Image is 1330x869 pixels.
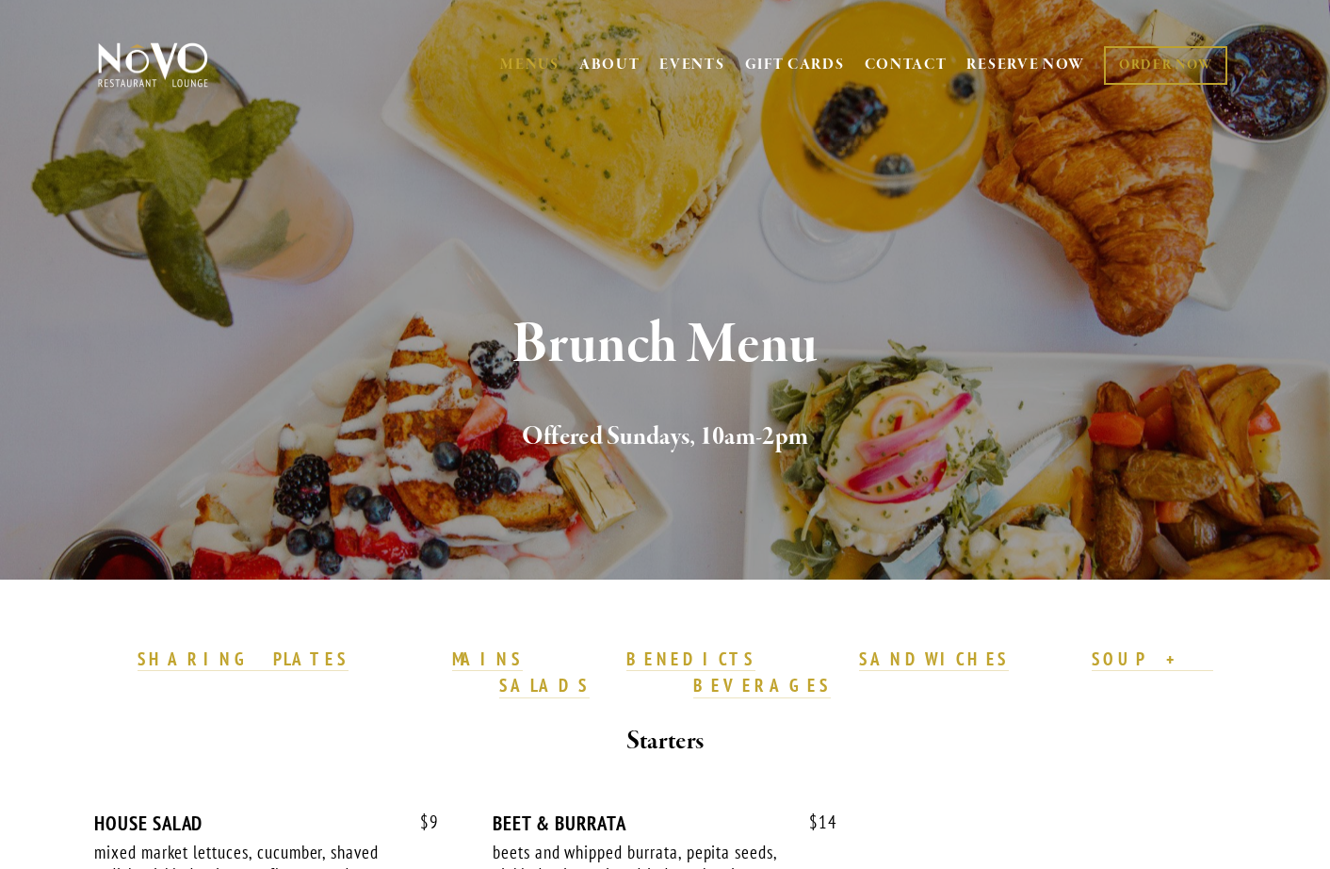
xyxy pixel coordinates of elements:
span: $ [420,811,430,833]
a: SANDWICHES [859,648,1010,672]
span: 9 [401,812,439,833]
div: BEET & BURRATA [493,812,837,835]
strong: BENEDICTS [626,648,756,670]
a: RESERVE NOW [966,47,1085,83]
strong: BEVERAGES [693,674,831,697]
strong: SANDWICHES [859,648,1010,670]
a: GIFT CARDS [745,47,845,83]
a: SHARING PLATES [138,648,349,672]
a: CONTACT [865,47,948,83]
div: HOUSE SALAD [94,812,439,835]
a: MENUS [500,56,560,74]
strong: SHARING PLATES [138,648,349,670]
a: SOUP + SALADS [499,648,1212,698]
a: ABOUT [579,56,641,74]
img: Novo Restaurant &amp; Lounge [94,41,212,89]
strong: Starters [626,725,704,758]
a: BENEDICTS [626,648,756,672]
a: BEVERAGES [693,674,831,698]
span: $ [809,811,819,833]
h2: Offered Sundays, 10am-2pm [128,418,1201,457]
a: ORDER NOW [1104,46,1227,85]
a: EVENTS [659,56,724,74]
span: 14 [790,812,837,833]
strong: MAINS [452,648,523,670]
a: MAINS [452,648,523,672]
h1: Brunch Menu [128,315,1201,376]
